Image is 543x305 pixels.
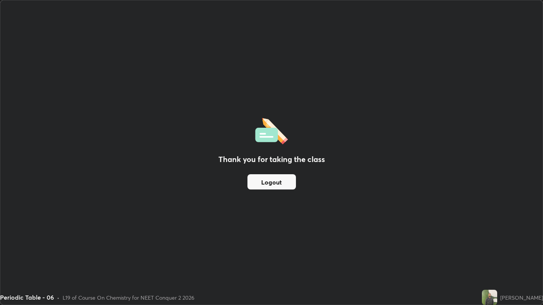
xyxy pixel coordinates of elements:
[482,290,497,305] img: ac796851681f4a6fa234867955662471.jpg
[255,116,288,144] img: offlineFeedback.1438e8b3.svg
[63,294,194,302] div: L19 of Course On Chemistry for NEET Conquer 2 2026
[500,294,543,302] div: [PERSON_NAME]
[57,294,60,302] div: •
[247,174,296,189] button: Logout
[218,154,325,165] h2: Thank you for taking the class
